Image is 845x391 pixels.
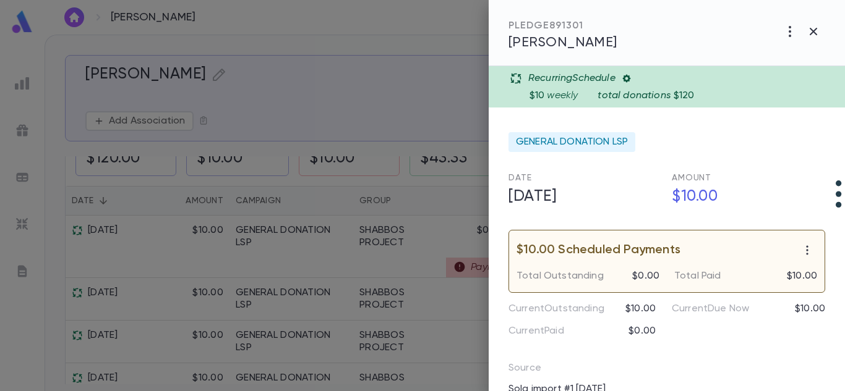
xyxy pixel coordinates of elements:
p: $10.00 [625,303,656,315]
p: $10.00 [795,303,825,315]
p: $0.00 [632,270,659,282]
p: $10.00 [787,270,817,282]
p: $0.00 [628,325,656,337]
p: Current Paid [508,325,564,337]
span: [PERSON_NAME] [508,36,617,49]
span: Amount [672,174,711,182]
span: GENERAL DONATION LSP [516,136,628,148]
p: Total Paid [674,270,721,282]
h5: [DATE] [501,184,662,210]
p: Recurring Schedule [528,72,616,85]
p: $120 [674,90,695,102]
p: $10.00 Scheduled Payments [517,244,680,256]
div: PLEDGE 891301 [508,20,617,32]
p: $10 [530,90,544,102]
div: GENERAL DONATION LSP [508,132,635,152]
p: Current Outstanding [508,303,604,315]
p: Total Outstanding [517,270,604,282]
span: Date [508,174,531,182]
p: total donations [598,90,671,102]
p: Current Due Now [672,303,749,315]
div: weekly [530,85,838,102]
p: Source [508,362,541,379]
h5: $10.00 [664,184,825,210]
